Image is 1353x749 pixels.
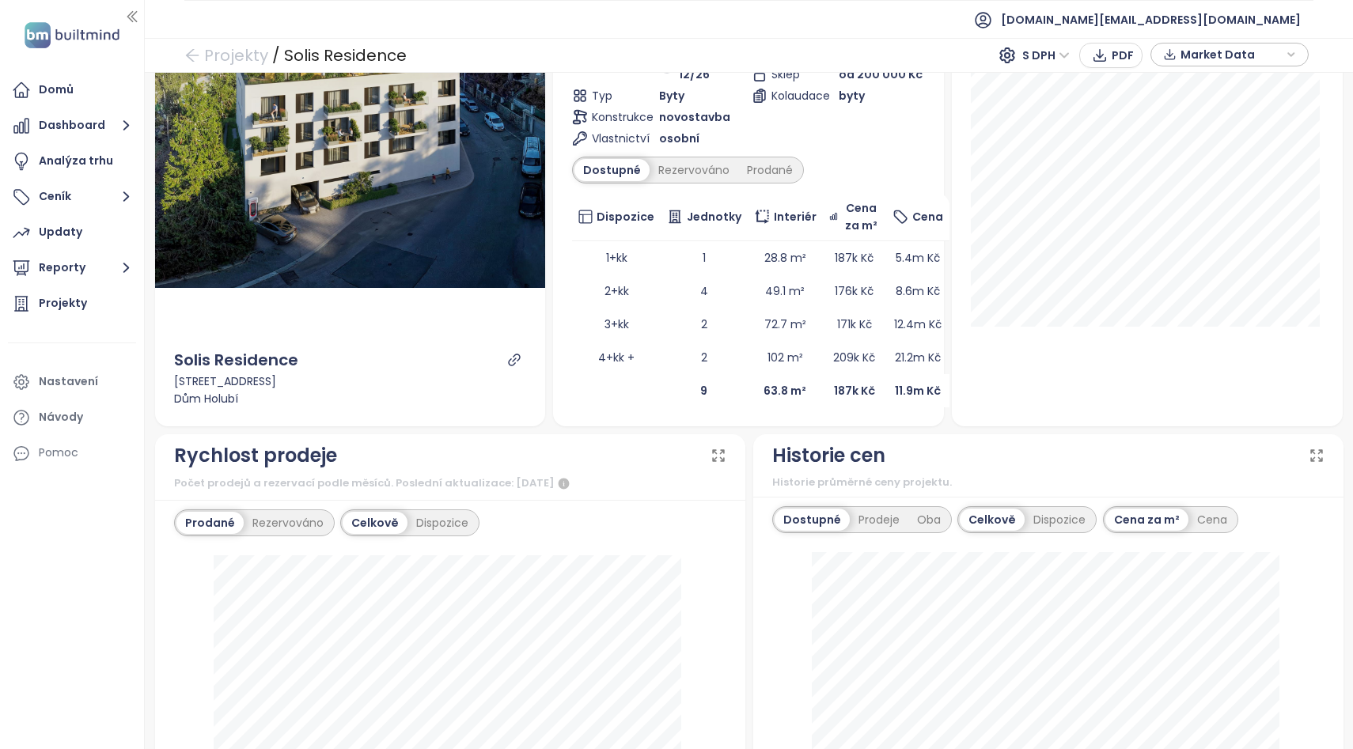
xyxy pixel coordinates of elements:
[896,283,940,299] span: 8.6m Kč
[8,288,136,320] a: Projekty
[661,341,748,374] td: 2
[650,159,738,181] div: Rezervováno
[8,74,136,106] a: Domů
[39,443,78,463] div: Pomoc
[174,348,298,373] div: Solis Residence
[659,108,730,126] span: novostavba
[597,208,654,225] span: Dispozice
[833,350,875,365] span: 209k Kč
[1079,43,1143,68] button: PDF
[700,383,707,399] b: 9
[774,208,817,225] span: Interiér
[39,293,87,313] div: Projekty
[1159,43,1300,66] div: button
[174,475,726,494] div: Počet prodejů a rezervací podle měsíců. Poslední aktualizace: [DATE]
[748,274,823,308] td: 49.1 m²
[748,308,823,341] td: 72.7 m²
[895,350,941,365] span: 21.2m Kč
[572,274,661,308] td: 2+kk
[1025,509,1094,531] div: Dispozice
[894,316,942,332] span: 12.4m Kč
[39,372,98,392] div: Nastavení
[174,441,337,471] div: Rychlost prodeje
[39,80,74,100] div: Domů
[960,509,1025,531] div: Celkově
[184,47,200,63] span: arrow-left
[592,87,635,104] span: Typ
[764,383,806,399] b: 63.8 m²
[661,274,748,308] td: 4
[896,250,940,266] span: 5.4m Kč
[407,512,477,534] div: Dispozice
[772,441,885,471] div: Historie cen
[572,341,661,374] td: 4+kk +
[592,108,635,126] span: Konstrukce
[507,353,521,367] a: link
[8,146,136,177] a: Analýza trhu
[908,509,949,531] div: Oba
[574,159,650,181] div: Dostupné
[775,509,850,531] div: Dostupné
[771,66,815,83] span: Sklep
[39,151,113,171] div: Analýza trhu
[834,383,875,399] b: 187k Kč
[244,512,332,534] div: Rezervováno
[8,252,136,284] button: Reporty
[839,66,923,83] span: od 200 000 Kč
[1022,44,1070,67] span: S DPH
[659,87,684,104] span: Byty
[1105,509,1188,531] div: Cena za m²
[748,241,823,274] td: 28.8 m²
[343,512,407,534] div: Celkově
[8,437,136,469] div: Pomoc
[184,41,268,70] a: arrow-left Projekty
[8,217,136,248] a: Updaty
[659,130,699,147] span: osobní
[1181,43,1283,66] span: Market Data
[771,87,815,104] span: Kolaudace
[835,250,874,266] span: 187k Kč
[39,222,82,242] div: Updaty
[842,199,880,234] span: Cena za m²
[912,208,943,225] span: Cena
[835,283,874,299] span: 176k Kč
[738,159,802,181] div: Prodané
[572,241,661,274] td: 1+kk
[837,316,872,332] span: 171k Kč
[1188,509,1236,531] div: Cena
[572,308,661,341] td: 3+kk
[20,19,124,51] img: logo
[176,512,244,534] div: Prodané
[592,130,635,147] span: Vlastnictví
[39,407,83,427] div: Návody
[1001,1,1301,39] span: [DOMAIN_NAME][EMAIL_ADDRESS][DOMAIN_NAME]
[1112,47,1134,64] span: PDF
[772,475,1325,490] div: Historie průměrné ceny projektu.
[284,41,407,70] div: Solis Residence
[8,181,136,213] button: Ceník
[8,110,136,142] button: Dashboard
[748,341,823,374] td: 102 m²
[8,366,136,398] a: Nastavení
[850,509,908,531] div: Prodeje
[272,41,280,70] div: /
[8,402,136,433] a: Návody
[661,241,748,274] td: 1
[839,87,865,104] span: byty
[895,383,941,399] b: 11.9m Kč
[687,208,741,225] span: Jednotky
[174,390,527,407] div: Dům Holubí
[661,308,748,341] td: 2
[174,373,527,390] div: [STREET_ADDRESS]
